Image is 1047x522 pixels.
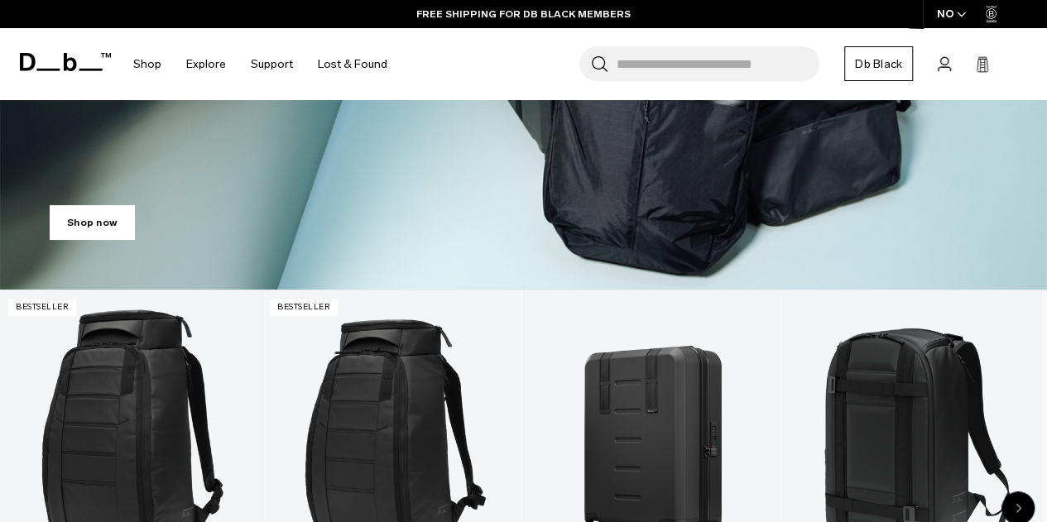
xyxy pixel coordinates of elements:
nav: Main Navigation [121,28,400,100]
a: Db Black [844,46,913,81]
a: FREE SHIPPING FOR DB BLACK MEMBERS [416,7,631,22]
p: Bestseller [270,299,338,316]
a: Shop [133,35,161,93]
a: Explore [186,35,226,93]
a: Shop now [50,205,135,240]
p: Bestseller [8,299,76,316]
a: Support [251,35,293,93]
a: Lost & Found [318,35,387,93]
